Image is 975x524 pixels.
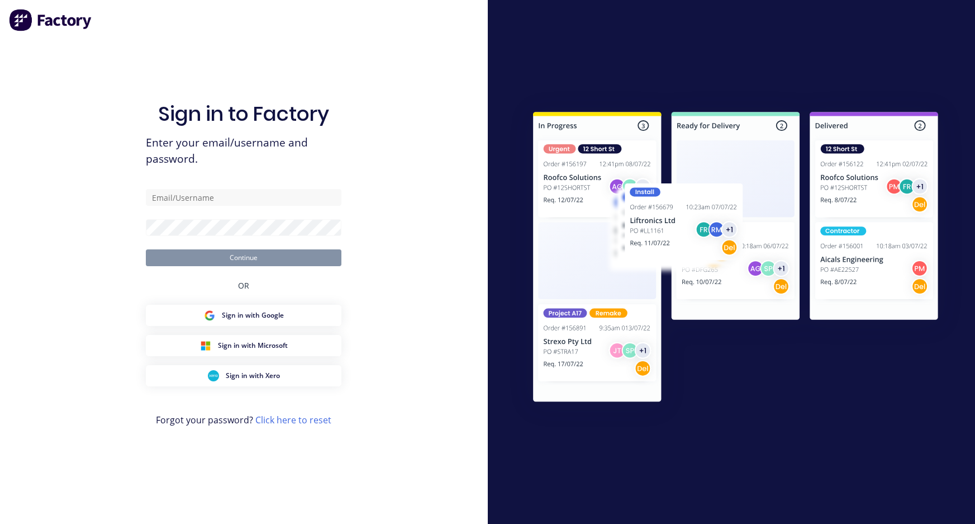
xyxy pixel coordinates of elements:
[208,370,219,381] img: Xero Sign in
[238,266,249,305] div: OR
[9,9,93,31] img: Factory
[146,135,341,167] span: Enter your email/username and password.
[146,305,341,326] button: Google Sign inSign in with Google
[146,249,341,266] button: Continue
[222,310,284,320] span: Sign in with Google
[200,340,211,351] img: Microsoft Sign in
[156,413,331,427] span: Forgot your password?
[146,365,341,386] button: Xero Sign inSign in with Xero
[255,414,331,426] a: Click here to reset
[158,102,329,126] h1: Sign in to Factory
[226,371,280,381] span: Sign in with Xero
[204,310,215,321] img: Google Sign in
[508,89,963,428] img: Sign in
[218,341,288,351] span: Sign in with Microsoft
[146,189,341,206] input: Email/Username
[146,335,341,356] button: Microsoft Sign inSign in with Microsoft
